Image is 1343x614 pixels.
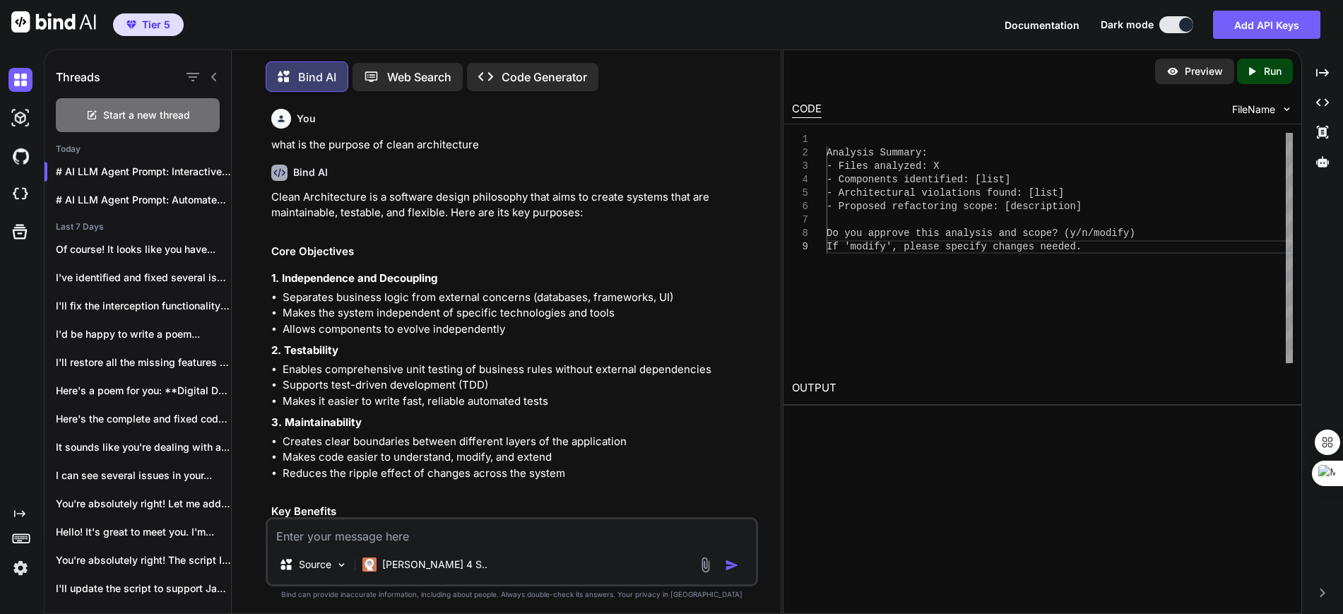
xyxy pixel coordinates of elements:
[283,362,756,378] li: Enables comprehensive unit testing of business rules without external dependencies
[792,200,808,213] div: 6
[56,525,231,539] p: Hello! It's great to meet you. I'm...
[1213,11,1320,39] button: Add API Keys
[1005,18,1079,33] button: Documentation
[8,182,32,206] img: cloudideIcon
[56,497,231,511] p: You're absolutely right! Let me add support...
[266,589,759,600] p: Bind can provide inaccurate information, including about people. Always double-check its answers....
[56,468,231,483] p: I can see several issues in your...
[1166,65,1179,78] img: preview
[271,189,756,221] p: Clean Architecture is a software design philosophy that aims to create systems that are maintaina...
[56,193,231,207] p: # AI LLM Agent Prompt: Automated Codebas...
[271,415,362,429] strong: 3. Maintainability
[271,504,756,520] h2: Key Benefits
[56,69,100,85] h1: Threads
[792,133,808,146] div: 1
[56,384,231,398] p: Here's a poem for you: **Digital Dawn**...
[8,106,32,130] img: darkAi-studio
[293,165,328,179] h6: Bind AI
[792,227,808,240] div: 8
[283,321,756,338] li: Allows components to evolve independently
[45,221,231,232] h2: Last 7 Days
[299,557,331,572] p: Source
[298,69,336,85] p: Bind AI
[827,228,1106,239] span: Do you approve this analysis and scope? (y/n/mo
[283,434,756,450] li: Creates clear boundaries between different layers of the application
[827,174,1010,185] span: - Components identified: [list]
[827,201,1082,212] span: - Proposed refactoring scope: [description]
[271,271,437,285] strong: 1. Independence and Decoupling
[336,559,348,571] img: Pick Models
[56,299,231,313] p: I'll fix the interception functionality and complete...
[827,187,1064,199] span: - Architectural violations found: [list]
[792,146,808,160] div: 2
[792,101,822,118] div: CODE
[1185,64,1223,78] p: Preview
[45,143,231,155] h2: Today
[56,165,231,179] p: # AI LLM Agent Prompt: Interactive Clean...
[11,11,96,33] img: Bind AI
[142,18,170,32] span: Tier 5
[283,377,756,394] li: Supports test-driven development (TDD)
[827,241,1082,252] span: If 'modify', please specify changes needed.
[1264,64,1282,78] p: Run
[271,137,756,153] p: what is the purpose of clean architecture
[792,213,808,227] div: 7
[56,440,231,454] p: It sounds like you're dealing with a...
[8,556,32,580] img: settings
[283,394,756,410] li: Makes it easier to write fast, reliable automated tests
[283,305,756,321] li: Makes the system independent of specific technologies and tools
[827,160,940,172] span: - Files analyzed: X
[56,553,231,567] p: You're absolutely right! The script I provided...
[827,147,928,158] span: Analysis Summary:
[1101,18,1154,32] span: Dark mode
[8,144,32,168] img: githubDark
[783,372,1302,405] h2: OUTPUT
[792,187,808,200] div: 5
[697,557,714,573] img: attachment
[792,173,808,187] div: 4
[283,290,756,306] li: Separates business logic from external concerns (databases, frameworks, UI)
[56,242,231,256] p: Of course! It looks like you have...
[382,557,487,572] p: [PERSON_NAME] 4 S..
[297,112,316,126] h6: You
[502,69,587,85] p: Code Generator
[56,327,231,341] p: I'd be happy to write a poem...
[56,355,231,370] p: I'll restore all the missing features you...
[725,558,739,572] img: icon
[126,20,136,29] img: premium
[283,466,756,482] li: Reduces the ripple effect of changes across the system
[1281,103,1293,115] img: chevron down
[387,69,451,85] p: Web Search
[56,581,231,596] p: I'll update the script to support JavaScript...
[103,108,190,122] span: Start a new thread
[283,449,756,466] li: Makes code easier to understand, modify, and extend
[113,13,184,36] button: premiumTier 5
[362,557,377,572] img: Claude 4 Sonnet
[792,160,808,173] div: 3
[56,271,231,285] p: I've identified and fixed several issues in...
[56,412,231,426] p: Here's the complete and fixed code with...
[8,68,32,92] img: darkChat
[1232,102,1275,117] span: FileName
[271,244,756,260] h2: Core Objectives
[1106,228,1135,239] span: dify)
[792,240,808,254] div: 9
[1005,19,1079,31] span: Documentation
[271,343,338,357] strong: 2. Testability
